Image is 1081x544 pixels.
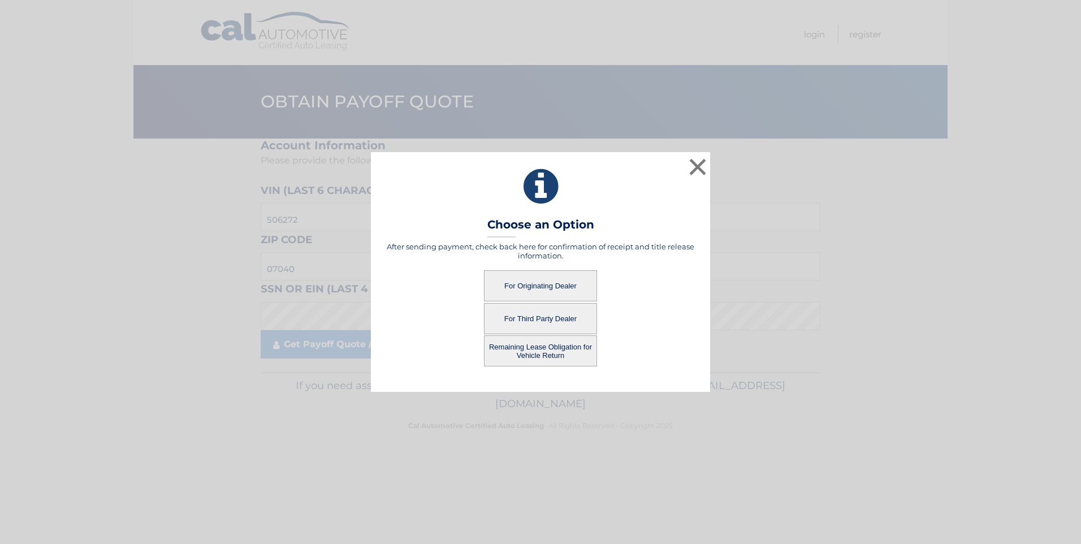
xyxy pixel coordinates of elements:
[686,156,709,178] button: ×
[484,303,597,334] button: For Third Party Dealer
[484,335,597,366] button: Remaining Lease Obligation for Vehicle Return
[484,270,597,301] button: For Originating Dealer
[385,242,696,260] h5: After sending payment, check back here for confirmation of receipt and title release information.
[487,218,594,238] h3: Choose an Option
